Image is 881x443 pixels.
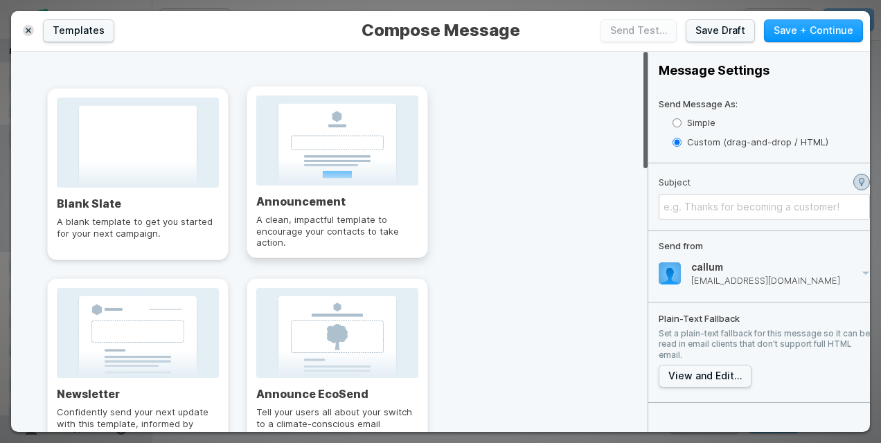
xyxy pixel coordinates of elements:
[23,25,34,36] button: Close Message Composer
[673,133,871,153] label: Custom (drag-and-drop / HTML)
[691,261,840,273] h4: callum
[673,118,682,127] input: Simple
[256,195,418,208] h3: Announcement
[764,19,863,42] button: Save + Continue
[659,365,751,388] button: Plain-Text FallbackSet a plain-text fallback for this message so it can be read in email clients ...
[659,242,870,251] p: Send from
[686,19,755,42] button: Save Draft
[659,174,870,190] div: Subject
[256,214,418,258] p: A clean, impactful template to encourage your contacts to take action.
[57,216,219,248] p: A blank template to get you started for your next campaign.
[57,197,219,210] h3: Blank Slate
[355,19,527,42] span: Compose Message
[659,262,681,284] img: eae9f3690c717199ce6861359a6e8e14
[673,138,682,147] input: Custom (drag-and-drop / HTML)
[57,387,219,401] h3: Newsletter
[659,313,870,324] p: Plain-Text Fallback
[659,100,870,109] p: Send Message As:
[691,276,840,285] p: [EMAIL_ADDRESS][DOMAIN_NAME]
[43,19,114,42] button: Templates
[673,113,871,133] label: Simple
[659,329,870,361] p: Set a plain-text fallback for this message so it can be read in email clients that don't support ...
[256,387,418,401] h3: Announce EcoSend
[659,62,870,79] h2: Message Settings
